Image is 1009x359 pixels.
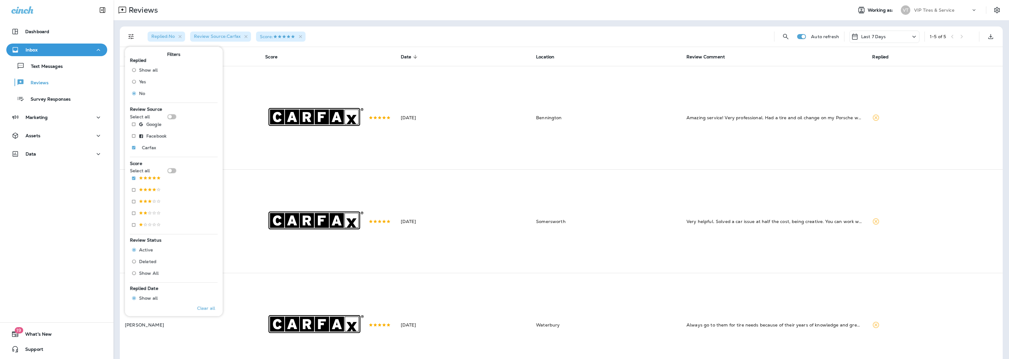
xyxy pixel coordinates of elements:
[125,43,223,316] div: Filters
[139,248,153,253] span: Active
[260,34,295,39] span: Score :
[401,54,420,60] span: Date
[125,322,255,327] p: [PERSON_NAME]
[125,30,137,43] button: Filters
[396,169,531,273] td: [DATE]
[872,54,889,60] span: Replied
[19,347,43,354] span: Support
[197,306,215,311] p: Clear all
[195,300,218,316] button: Clear all
[26,133,40,138] p: Assets
[6,111,107,124] button: Marketing
[256,32,306,42] div: Score:5 Stars
[779,30,792,43] button: Search Reviews
[536,54,563,60] span: Location
[139,296,158,301] span: Show all
[130,237,161,243] span: Review Status
[194,33,241,39] span: Review Source : Carfax
[139,79,146,84] span: Yes
[25,29,49,34] p: Dashboard
[861,34,886,39] p: Last 7 Days
[6,59,107,73] button: Text Messages
[139,68,158,73] span: Show all
[26,115,48,120] p: Marketing
[536,54,554,60] span: Location
[6,148,107,160] button: Data
[265,54,277,60] span: Score
[26,47,38,52] p: Inbox
[146,122,161,127] p: Google
[868,8,895,13] span: Working as:
[872,54,897,60] span: Replied
[984,30,997,43] button: Export as CSV
[536,219,566,224] span: Somersworth
[991,4,1003,16] button: Settings
[126,5,158,15] p: Reviews
[139,91,145,96] span: No
[6,92,107,105] button: Survey Responses
[686,218,862,225] div: Very helpful. Solved a car issue at half the cost, being creative. You can work with them to get ...
[139,271,159,276] span: Show All
[6,44,107,56] button: Inbox
[24,97,71,103] p: Survey Responses
[265,54,286,60] span: Score
[130,114,150,119] p: Select all
[6,76,107,89] button: Reviews
[25,64,63,70] p: Text Messages
[930,34,946,39] div: 1 - 5 of 5
[130,107,162,112] span: Review Source
[901,5,910,15] div: VT
[26,151,36,156] p: Data
[151,33,175,39] span: Replied : No
[146,133,166,138] p: Facebook
[19,332,52,339] span: What's New
[15,327,23,333] span: 19
[686,54,733,60] span: Review Comment
[401,54,411,60] span: Date
[94,4,111,16] button: Collapse Sidebar
[811,34,839,39] p: Auto refresh
[536,115,562,121] span: Bennington
[686,115,862,121] div: Amazing service! Very professional. Had a tire and oil change on my Porsche which needed a specia...
[130,286,158,291] span: Replied Date
[396,66,531,169] td: [DATE]
[6,25,107,38] button: Dashboard
[686,322,862,328] div: Always go to them for tire needs because of their years of knowledge and great service
[190,32,251,42] div: Review Source:Carfax
[536,322,560,328] span: Waterbury
[139,259,156,264] span: Deleted
[6,343,107,356] button: Support
[167,52,181,57] span: Filters
[142,145,156,150] p: Carfax
[130,168,150,173] p: Select all
[24,80,49,86] p: Reviews
[6,328,107,340] button: 19What's New
[686,54,725,60] span: Review Comment
[914,8,954,13] p: VIP Tires & Service
[130,57,146,63] span: Replied
[148,32,185,42] div: Replied:No
[130,161,142,166] span: Score
[6,129,107,142] button: Assets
